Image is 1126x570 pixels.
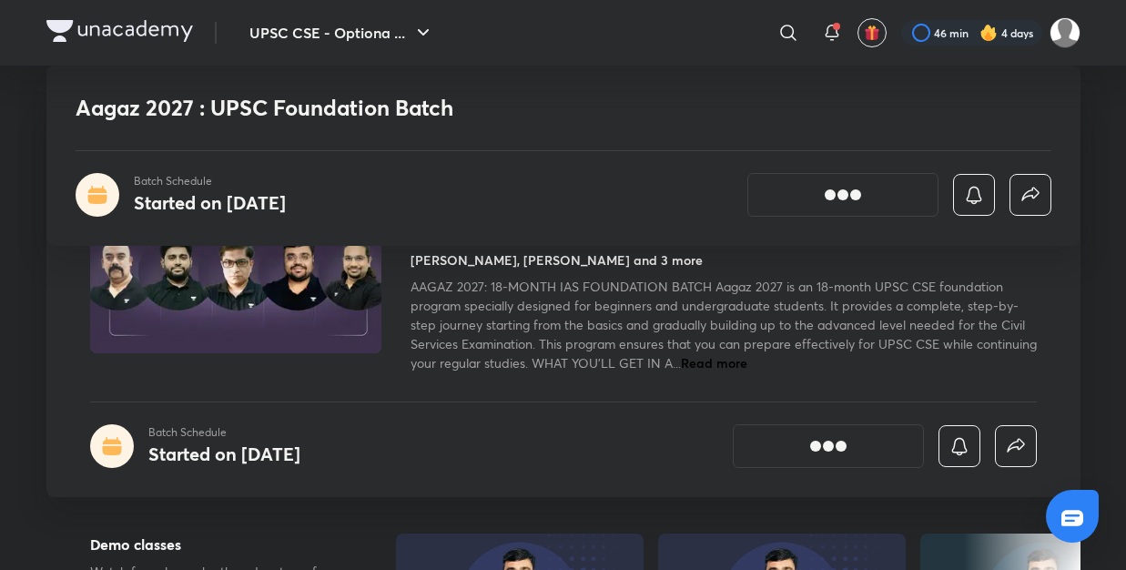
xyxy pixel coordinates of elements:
h4: Started on [DATE] [134,190,286,215]
img: Thumbnail [86,188,383,355]
h4: [PERSON_NAME], [PERSON_NAME] and 3 more [411,250,703,270]
button: avatar [857,18,887,47]
img: streak [979,24,998,42]
button: UPSC CSE - Optiona ... [238,15,445,51]
a: Company Logo [46,20,193,46]
h1: Aagaz 2027 : UPSC Foundation Batch [76,95,788,121]
img: Ayush Kumar [1050,17,1080,48]
p: Batch Schedule [148,424,300,441]
button: [object Object] [733,424,924,468]
h5: Demo classes [90,534,338,555]
p: Batch Schedule [134,173,286,189]
img: avatar [864,25,880,41]
span: AAGAZ 2027: 18-MONTH IAS FOUNDATION BATCH Aagaz 2027 is an 18-month UPSC CSE foundation program s... [411,278,1037,372]
img: Company Logo [46,20,193,42]
h4: Started on [DATE] [148,442,300,466]
button: [object Object] [747,173,938,217]
span: Read more [681,354,747,372]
